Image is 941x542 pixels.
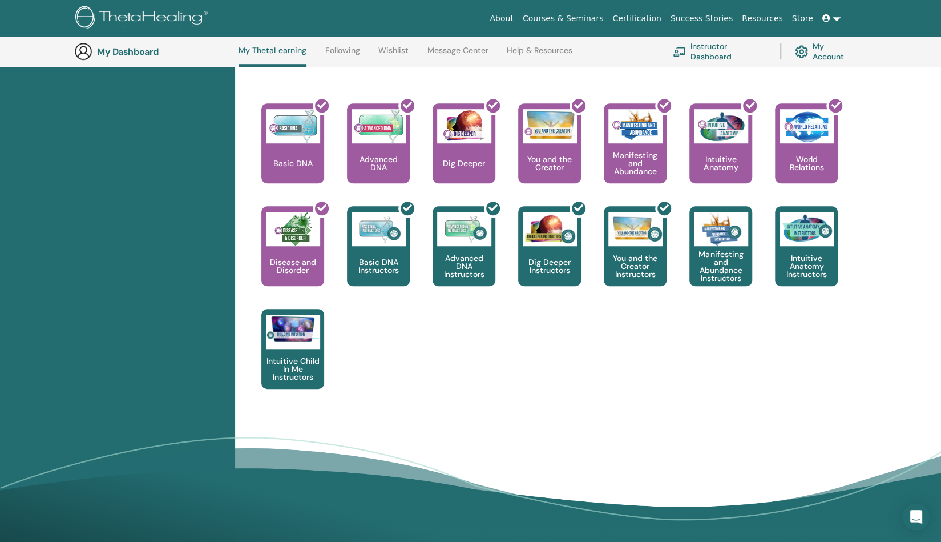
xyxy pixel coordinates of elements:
[266,109,320,143] img: Basic DNA
[437,109,491,143] img: Dig Deeper
[518,206,581,309] a: Dig Deeper Instructors Dig Deeper Instructors
[518,103,581,206] a: You and the Creator You and the Creator
[347,103,410,206] a: Advanced DNA Advanced DNA
[518,155,581,171] p: You and the Creator
[694,109,748,143] img: Intuitive Anatomy
[507,46,572,64] a: Help & Resources
[795,39,855,64] a: My Account
[604,103,667,206] a: Manifesting and Abundance Manifesting and Abundance
[775,103,838,206] a: World Relations World Relations
[694,212,748,246] img: Manifesting and Abundance Instructors
[795,42,808,61] img: cog.svg
[780,212,834,246] img: Intuitive Anatomy Instructors
[518,258,581,274] p: Dig Deeper Instructors
[427,46,488,64] a: Message Center
[239,46,306,67] a: My ThetaLearning
[75,6,212,31] img: logo.png
[325,46,360,64] a: Following
[608,212,663,246] img: You and the Creator Instructors
[604,151,667,175] p: Manifesting and Abundance
[780,109,834,143] img: World Relations
[485,8,518,29] a: About
[433,254,495,278] p: Advanced DNA Instructors
[737,8,787,29] a: Resources
[266,212,320,246] img: Disease and Disorder
[673,39,766,64] a: Instructor Dashboard
[97,46,211,57] h3: My Dashboard
[689,103,752,206] a: Intuitive Anatomy Intuitive Anatomy
[604,254,667,278] p: You and the Creator Instructors
[261,309,324,412] a: Intuitive Child In Me Instructors Intuitive Child In Me Instructors
[347,258,410,274] p: Basic DNA Instructors
[775,254,838,278] p: Intuitive Anatomy Instructors
[261,206,324,309] a: Disease and Disorder Disease and Disorder
[775,155,838,171] p: World Relations
[689,206,752,309] a: Manifesting and Abundance Instructors Manifesting and Abundance Instructors
[787,8,818,29] a: Store
[775,206,838,309] a: Intuitive Anatomy Instructors Intuitive Anatomy Instructors
[266,315,320,343] img: Intuitive Child In Me Instructors
[352,212,406,246] img: Basic DNA Instructors
[437,212,491,246] img: Advanced DNA Instructors
[689,155,752,171] p: Intuitive Anatomy
[523,212,577,246] img: Dig Deeper Instructors
[74,42,92,61] img: generic-user-icon.jpg
[902,503,930,531] div: Open Intercom Messenger
[433,103,495,206] a: Dig Deeper Dig Deeper
[604,206,667,309] a: You and the Creator Instructors You and the Creator Instructors
[523,109,577,140] img: You and the Creator
[666,8,737,29] a: Success Stories
[608,109,663,143] img: Manifesting and Abundance
[689,250,752,282] p: Manifesting and Abundance Instructors
[433,206,495,309] a: Advanced DNA Instructors Advanced DNA Instructors
[261,357,324,381] p: Intuitive Child In Me Instructors
[438,159,490,167] p: Dig Deeper
[673,47,686,57] img: chalkboard-teacher.svg
[518,8,608,29] a: Courses & Seminars
[347,206,410,309] a: Basic DNA Instructors Basic DNA Instructors
[378,46,409,64] a: Wishlist
[261,258,324,274] p: Disease and Disorder
[261,103,324,206] a: Basic DNA Basic DNA
[347,155,410,171] p: Advanced DNA
[608,8,665,29] a: Certification
[352,109,406,143] img: Advanced DNA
